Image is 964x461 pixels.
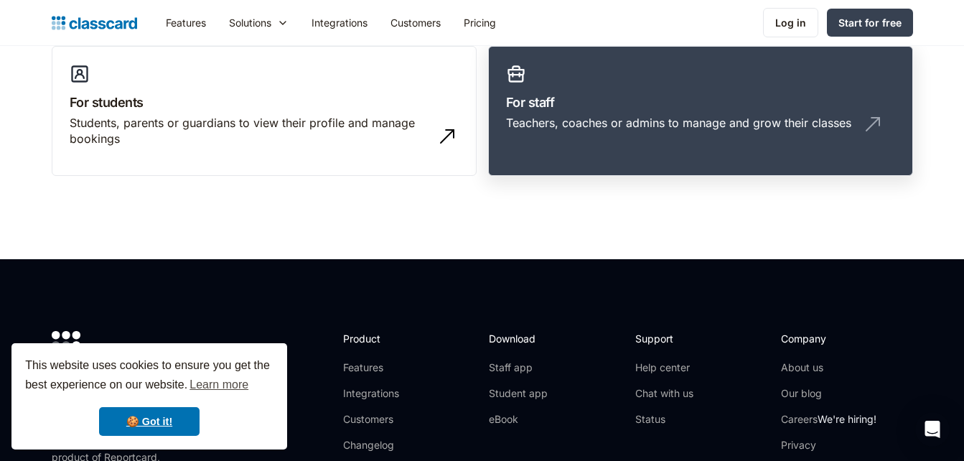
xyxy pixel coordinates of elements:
[488,46,913,177] a: For staffTeachers, coaches or admins to manage and grow their classes
[300,6,379,39] a: Integrations
[781,386,876,401] a: Our blog
[343,412,420,427] a: Customers
[781,331,876,346] h2: Company
[506,115,851,131] div: Teachers, coaches or admins to manage and grow their classes
[70,93,459,112] h3: For students
[635,412,693,427] a: Status
[635,360,693,375] a: Help center
[763,8,818,37] a: Log in
[343,438,420,452] a: Changelog
[229,15,271,30] div: Solutions
[343,331,420,346] h2: Product
[217,6,300,39] div: Solutions
[827,9,913,37] a: Start for free
[99,407,200,436] a: dismiss cookie message
[838,15,902,30] div: Start for free
[489,412,548,427] a: eBook
[343,360,420,375] a: Features
[775,15,806,30] div: Log in
[915,412,950,447] div: Open Intercom Messenger
[781,412,876,427] a: CareersWe're hiring!
[781,360,876,375] a: About us
[379,6,452,39] a: Customers
[489,360,548,375] a: Staff app
[343,386,420,401] a: Integrations
[52,13,137,33] a: home
[489,331,548,346] h2: Download
[187,374,251,396] a: learn more about cookies
[818,413,876,425] span: We're hiring!
[25,357,273,396] span: This website uses cookies to ensure you get the best experience on our website.
[52,46,477,177] a: For studentsStudents, parents or guardians to view their profile and manage bookings
[781,438,876,452] a: Privacy
[154,6,217,39] a: Features
[506,93,895,112] h3: For staff
[635,331,693,346] h2: Support
[452,6,507,39] a: Pricing
[635,386,693,401] a: Chat with us
[11,343,287,450] div: cookieconsent
[70,115,430,147] div: Students, parents or guardians to view their profile and manage bookings
[489,386,548,401] a: Student app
